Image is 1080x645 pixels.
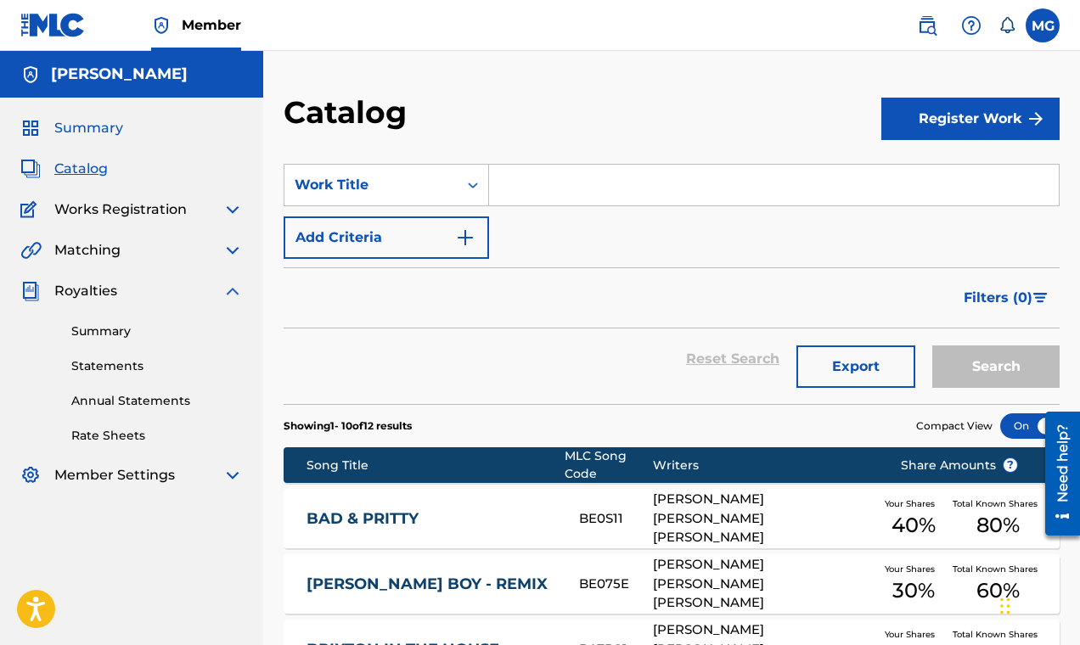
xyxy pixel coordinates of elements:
[1004,458,1017,472] span: ?
[885,628,942,641] span: Your Shares
[54,199,187,220] span: Works Registration
[885,563,942,575] span: Your Shares
[976,575,1020,606] span: 60 %
[953,497,1044,510] span: Total Known Shares
[901,457,1018,474] span: Share Amounts
[953,628,1044,641] span: Total Known Shares
[916,418,993,434] span: Compact View
[20,64,41,85] img: Accounts
[71,427,243,445] a: Rate Sheets
[653,457,874,474] div: Writers
[307,575,556,594] a: [PERSON_NAME] BOY - REMIX
[54,240,121,261] span: Matching
[565,447,653,483] div: MLC Song Code
[284,164,1060,404] form: Search Form
[222,465,243,485] img: expand
[953,277,1060,319] button: Filters (0)
[1026,109,1046,129] img: f7272a7cc735f4ea7f67.svg
[307,457,565,474] div: Song Title
[892,510,936,541] span: 40 %
[579,509,653,529] div: BE0S11
[284,418,412,434] p: Showing 1 - 10 of 12 results
[998,17,1015,34] div: Notifications
[579,575,653,594] div: BE075E
[71,357,243,375] a: Statements
[796,345,915,388] button: Export
[54,159,108,179] span: Catalog
[222,199,243,220] img: expand
[284,216,489,259] button: Add Criteria
[222,240,243,261] img: expand
[182,15,241,35] span: Member
[885,497,942,510] span: Your Shares
[1000,580,1010,631] div: Drag
[881,98,1060,140] button: Register Work
[20,465,41,485] img: Member Settings
[307,509,556,529] a: BAD & PRITTY
[54,118,123,138] span: Summary
[961,15,982,36] img: help
[151,15,172,36] img: Top Rightsholder
[295,175,447,195] div: Work Title
[1026,8,1060,42] div: User Menu
[995,564,1080,645] iframe: Chat Widget
[953,563,1044,575] span: Total Known Shares
[20,281,41,301] img: Royalties
[455,227,475,248] img: 9d2ae6d4665cec9f34b9.svg
[917,15,937,36] img: search
[71,392,243,410] a: Annual Statements
[20,13,86,37] img: MLC Logo
[954,8,988,42] div: Help
[20,118,41,138] img: Summary
[54,281,117,301] span: Royalties
[653,490,874,547] div: [PERSON_NAME] [PERSON_NAME] [PERSON_NAME]
[20,159,108,179] a: CatalogCatalog
[910,8,944,42] a: Public Search
[51,64,188,84] h5: Mark Gillette
[653,555,874,613] div: [PERSON_NAME] [PERSON_NAME] [PERSON_NAME]
[976,510,1020,541] span: 80 %
[71,322,243,340] a: Summary
[20,118,123,138] a: SummarySummary
[20,159,41,179] img: Catalog
[1032,404,1080,544] iframe: Resource Center
[1033,293,1048,303] img: filter
[20,199,42,220] img: Works Registration
[892,575,935,606] span: 30 %
[20,240,42,261] img: Matching
[284,93,415,132] h2: Catalog
[964,288,1032,308] span: Filters ( 0 )
[222,281,243,301] img: expand
[54,465,175,485] span: Member Settings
